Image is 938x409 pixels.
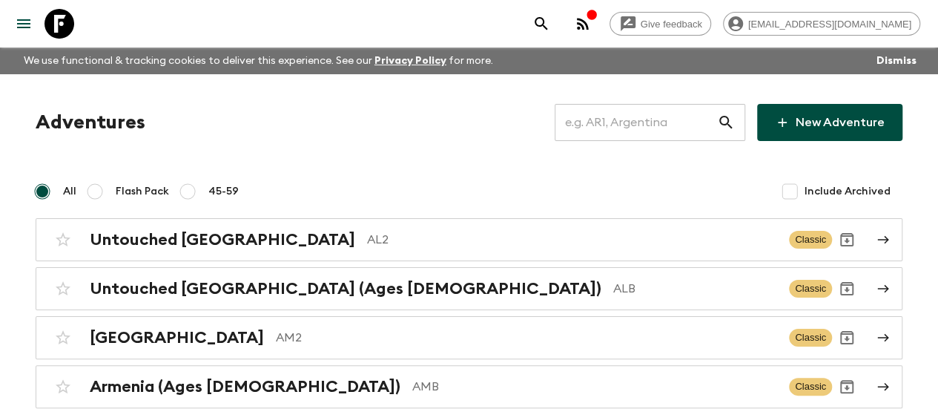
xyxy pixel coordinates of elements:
a: Privacy Policy [374,56,446,66]
p: We use functional & tracking cookies to deliver this experience. See our for more. [18,48,499,74]
button: Archive [832,274,862,304]
p: ALB [613,280,777,298]
p: AMB [412,378,777,396]
h1: Adventures [36,108,145,137]
span: All [63,184,76,199]
span: Give feedback [633,19,710,30]
span: [EMAIL_ADDRESS][DOMAIN_NAME] [740,19,919,30]
button: Archive [832,372,862,402]
span: 45-59 [208,184,239,199]
button: Archive [832,323,862,353]
a: Untouched [GEOGRAPHIC_DATA] (Ages [DEMOGRAPHIC_DATA])ALBClassicArchive [36,267,902,310]
a: New Adventure [757,104,902,141]
h2: Untouched [GEOGRAPHIC_DATA] [90,230,355,249]
span: Include Archived [805,184,891,199]
h2: Armenia (Ages [DEMOGRAPHIC_DATA]) [90,377,400,396]
input: e.g. AR1, Argentina [555,102,717,143]
span: Classic [789,280,832,298]
h2: [GEOGRAPHIC_DATA] [90,328,264,347]
span: Classic [789,329,832,347]
a: Armenia (Ages [DEMOGRAPHIC_DATA])AMBClassicArchive [36,365,902,408]
button: Archive [832,225,862,255]
div: [EMAIL_ADDRESS][DOMAIN_NAME] [723,12,920,36]
p: AL2 [367,231,777,249]
a: Give feedback [610,12,711,36]
button: menu [9,9,39,39]
a: [GEOGRAPHIC_DATA]AM2ClassicArchive [36,316,902,359]
button: search adventures [526,9,556,39]
p: AM2 [276,329,777,347]
button: Dismiss [873,50,920,71]
span: Flash Pack [116,184,169,199]
span: Classic [789,231,832,249]
a: Untouched [GEOGRAPHIC_DATA]AL2ClassicArchive [36,218,902,261]
h2: Untouched [GEOGRAPHIC_DATA] (Ages [DEMOGRAPHIC_DATA]) [90,279,601,298]
span: Classic [789,378,832,396]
